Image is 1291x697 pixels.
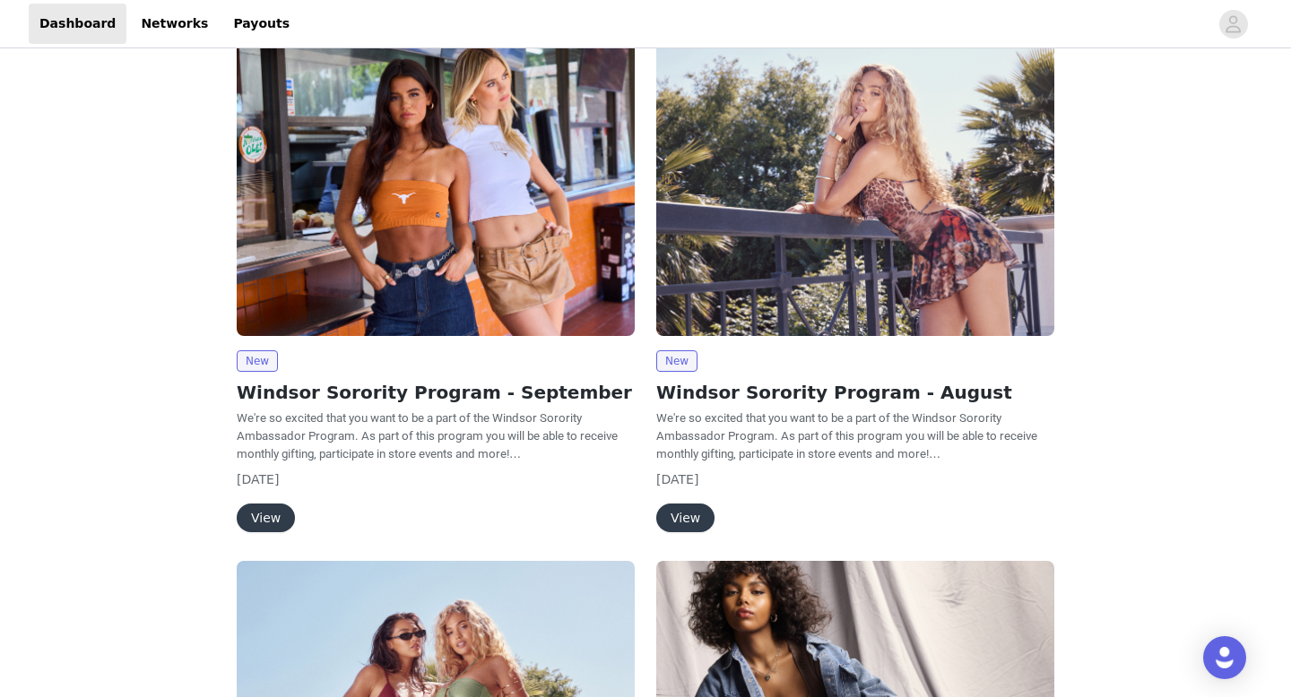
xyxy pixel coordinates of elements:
h2: Windsor Sorority Program - August [656,379,1054,406]
img: Windsor [656,38,1054,336]
a: Payouts [222,4,300,44]
button: View [656,503,715,532]
div: Open Intercom Messenger [1203,636,1246,679]
a: View [237,512,295,525]
span: [DATE] [656,472,698,486]
button: View [237,503,295,532]
span: New [656,350,697,372]
span: New [237,350,278,372]
div: avatar [1225,10,1242,39]
a: View [656,512,715,525]
h2: Windsor Sorority Program - September [237,379,635,406]
img: Windsor [237,38,635,336]
span: We're so excited that you want to be a part of the Windsor Sorority Ambassador Program. As part o... [656,411,1037,460]
a: Networks [130,4,219,44]
span: [DATE] [237,472,279,486]
span: We're so excited that you want to be a part of the Windsor Sorority Ambassador Program. As part o... [237,411,618,460]
a: Dashboard [29,4,126,44]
